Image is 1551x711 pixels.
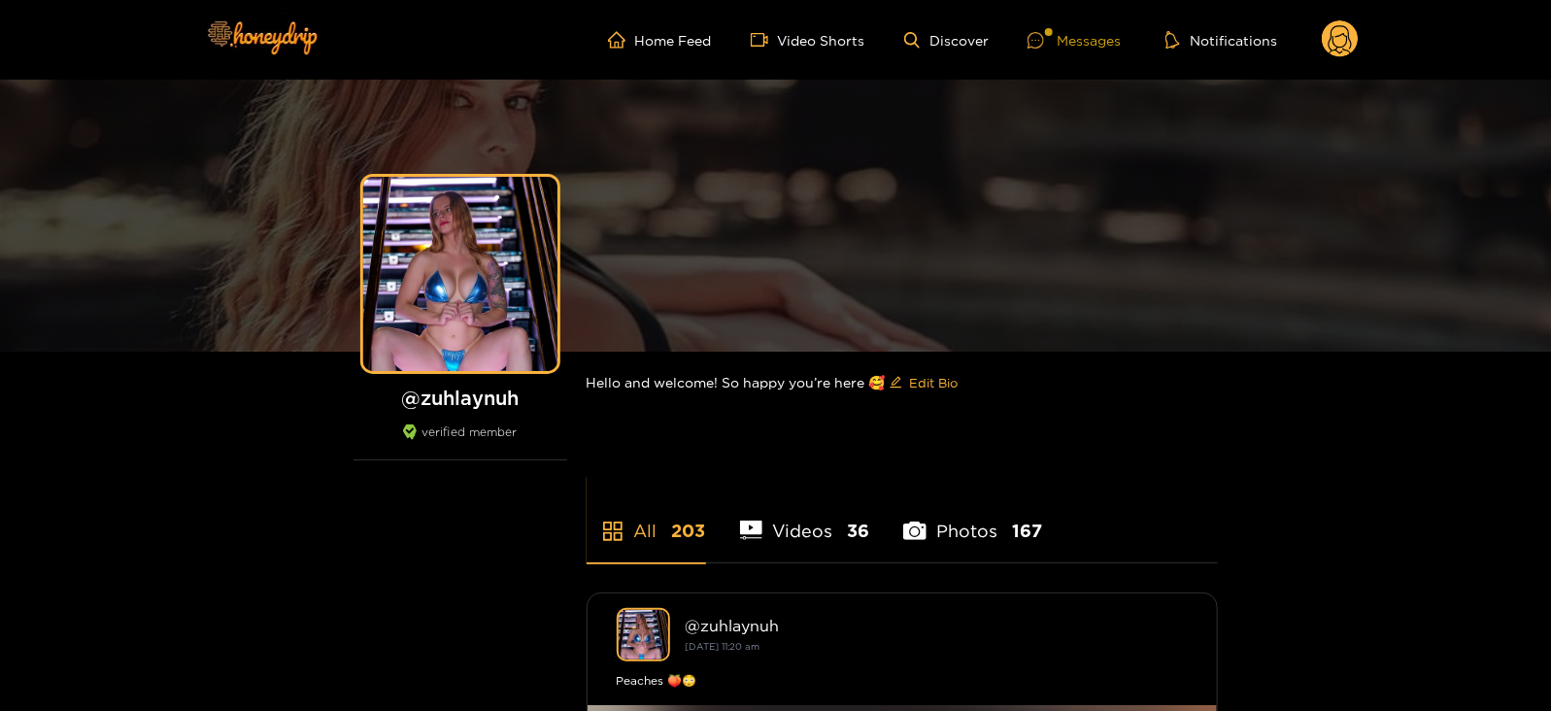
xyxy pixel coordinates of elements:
a: Home Feed [608,31,712,49]
img: zuhlaynuh [617,608,670,661]
span: edit [890,376,902,390]
div: verified member [354,424,567,460]
span: 203 [672,519,706,543]
span: 167 [1012,519,1042,543]
a: Video Shorts [751,31,865,49]
span: appstore [601,520,624,543]
a: Discover [904,32,989,49]
button: editEdit Bio [886,367,962,398]
li: Videos [740,475,870,562]
small: [DATE] 11:20 am [686,641,760,652]
h1: @ zuhlaynuh [354,386,567,410]
span: 36 [847,519,869,543]
span: video-camera [751,31,778,49]
div: @ zuhlaynuh [686,617,1188,634]
li: All [587,475,706,562]
div: Peaches 🍑😳 [617,671,1188,691]
div: Hello and welcome! So happy you’re here 🥰 [587,352,1218,414]
div: Messages [1028,29,1121,51]
li: Photos [903,475,1042,562]
button: Notifications [1160,30,1283,50]
span: Edit Bio [910,373,959,392]
span: home [608,31,635,49]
